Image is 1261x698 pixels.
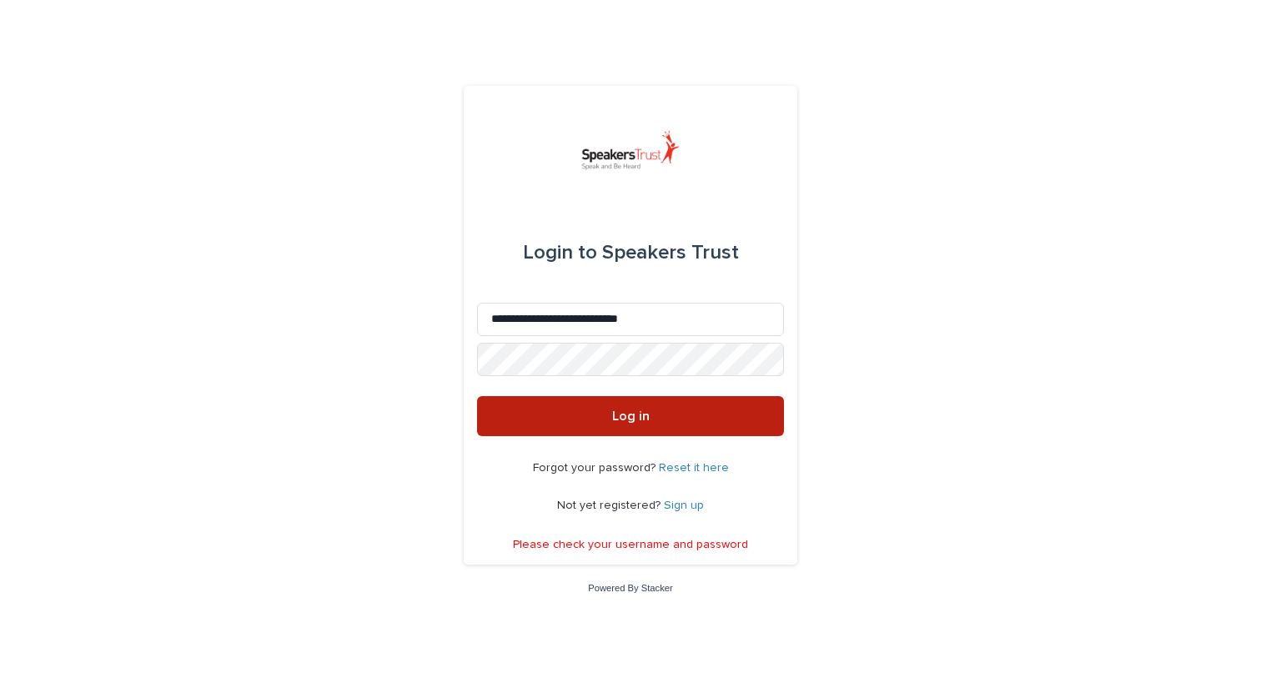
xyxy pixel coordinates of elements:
[659,462,729,474] a: Reset it here
[533,462,659,474] span: Forgot your password?
[588,583,672,593] a: Powered By Stacker
[575,126,686,176] img: UVamC7uQTJC0k9vuxGLS
[557,500,664,511] span: Not yet registered?
[664,500,704,511] a: Sign up
[513,538,748,552] p: Please check your username and password
[523,243,597,263] span: Login to
[523,229,739,276] div: Speakers Trust
[612,409,650,423] span: Log in
[477,396,784,436] button: Log in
